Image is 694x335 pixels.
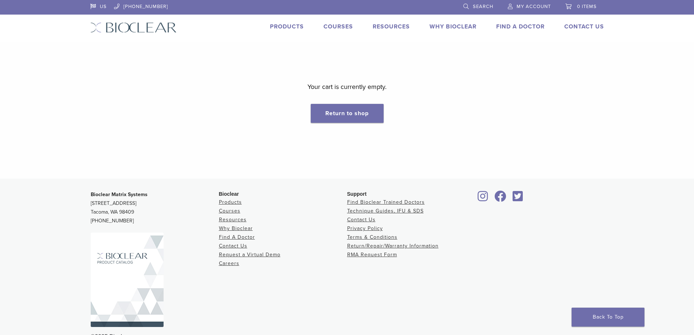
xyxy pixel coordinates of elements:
a: Privacy Policy [347,225,383,231]
a: Products [270,23,304,30]
a: Why Bioclear [430,23,477,30]
a: Bioclear [492,195,509,202]
span: Search [473,4,493,9]
a: Courses [324,23,353,30]
a: Terms & Conditions [347,234,397,240]
span: Support [347,191,367,197]
a: Resources [219,217,247,223]
a: Bioclear [475,195,491,202]
a: Courses [219,208,240,214]
a: Find A Doctor [496,23,545,30]
p: Your cart is currently empty. [307,81,387,92]
a: Request a Virtual Demo [219,252,281,258]
a: Back To Top [572,308,644,327]
strong: Bioclear Matrix Systems [91,191,148,198]
a: Find Bioclear Trained Doctors [347,199,425,205]
a: Technique Guides, IFU & SDS [347,208,424,214]
img: Bioclear [90,22,177,33]
a: Return/Repair/Warranty Information [347,243,439,249]
a: Resources [373,23,410,30]
a: RMA Request Form [347,252,397,258]
p: [STREET_ADDRESS] Tacoma, WA 98409 [PHONE_NUMBER] [91,190,219,225]
a: Contact Us [347,217,376,223]
span: My Account [517,4,551,9]
a: Contact Us [219,243,247,249]
a: Find A Doctor [219,234,255,240]
span: 0 items [577,4,597,9]
a: Contact Us [564,23,604,30]
img: Bioclear [91,233,164,327]
a: Products [219,199,242,205]
span: Bioclear [219,191,239,197]
a: Bioclear [510,195,526,202]
a: Return to shop [311,104,384,123]
a: Why Bioclear [219,225,253,231]
a: Careers [219,260,239,266]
